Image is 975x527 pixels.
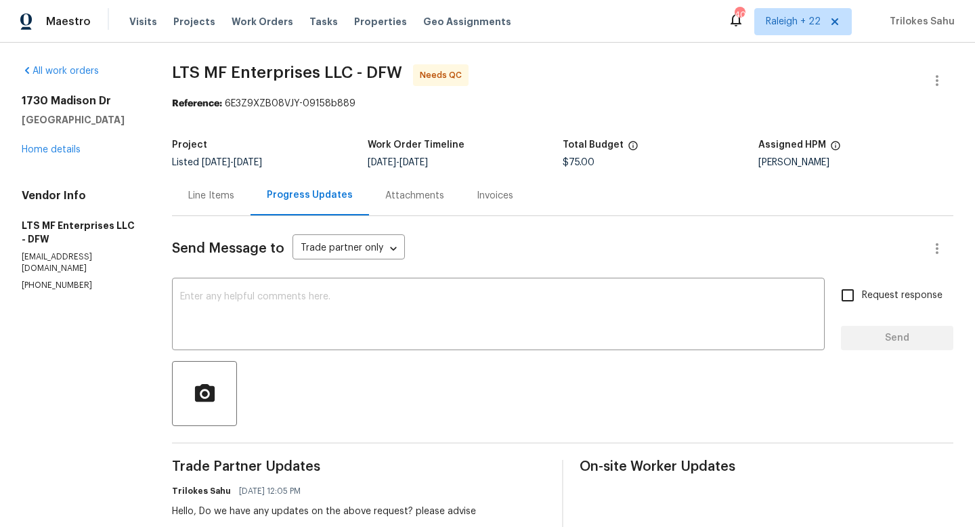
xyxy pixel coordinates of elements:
span: LTS MF Enterprises LLC - DFW [172,64,402,81]
div: Invoices [477,189,513,203]
span: Properties [354,15,407,28]
h5: Total Budget [563,140,624,150]
span: Projects [173,15,215,28]
h5: Assigned HPM [758,140,826,150]
a: Home details [22,145,81,154]
span: [DATE] 12:05 PM [239,484,301,498]
span: Raleigh + 22 [766,15,821,28]
span: Needs QC [420,68,467,82]
span: Visits [129,15,157,28]
div: Line Items [188,189,234,203]
p: [PHONE_NUMBER] [22,280,139,291]
div: 402 [735,8,744,22]
span: Listed [172,158,262,167]
span: Trade Partner Updates [172,460,546,473]
div: Progress Updates [267,188,353,202]
a: All work orders [22,66,99,76]
div: Attachments [385,189,444,203]
h5: Project [172,140,207,150]
span: [DATE] [234,158,262,167]
span: Trilokes Sahu [884,15,955,28]
span: [DATE] [202,158,230,167]
span: Work Orders [232,15,293,28]
div: Hello, Do we have any updates on the above request? please advise [172,505,476,518]
h5: Work Order Timeline [368,140,464,150]
h2: 1730 Madison Dr [22,94,139,108]
span: [DATE] [368,158,396,167]
h6: Trilokes Sahu [172,484,231,498]
b: Reference: [172,99,222,108]
span: The total cost of line items that have been proposed by Opendoor. This sum includes line items th... [628,140,638,158]
span: - [202,158,262,167]
span: Maestro [46,15,91,28]
div: 6E3Z9XZB08VJY-09158b889 [172,97,953,110]
span: - [368,158,428,167]
span: The hpm assigned to this work order. [830,140,841,158]
span: [DATE] [399,158,428,167]
h5: [GEOGRAPHIC_DATA] [22,113,139,127]
span: Request response [862,289,942,303]
h4: Vendor Info [22,189,139,203]
div: Trade partner only [292,238,405,260]
span: Tasks [309,17,338,26]
h5: LTS MF Enterprises LLC - DFW [22,219,139,246]
p: [EMAIL_ADDRESS][DOMAIN_NAME] [22,251,139,274]
span: On-site Worker Updates [580,460,953,473]
span: Geo Assignments [423,15,511,28]
span: $75.00 [563,158,594,167]
span: Send Message to [172,242,284,255]
div: [PERSON_NAME] [758,158,953,167]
